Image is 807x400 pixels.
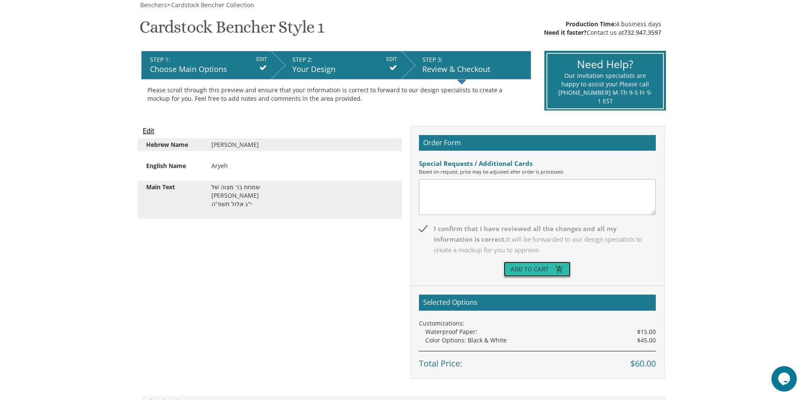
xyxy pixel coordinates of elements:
span: Production Time: [566,20,616,28]
span: Benchers [140,1,167,9]
span: It will be forwarded to our design specialists to create a mockup for you to approve. [434,235,642,254]
div: Review & Checkout [422,64,527,75]
div: English Name [140,162,205,170]
button: Add To Cartadd_shopping_cart [504,262,571,277]
div: Our invitation specialists are happy to assist you! Please call [PHONE_NUMBER] M-Th 9-5 Fr 9-1 EST [558,72,652,105]
span: $45.00 [637,336,656,345]
span: $60.00 [630,358,656,370]
h2: Selected Options [419,295,656,311]
span: > [167,1,254,9]
input: EDIT [256,55,267,63]
div: Special Requests / Additional Cards [419,159,656,168]
div: Hebrew Name [140,141,205,149]
div: Please scroll through this preview and ensure that your information is correct to forward to our ... [147,86,525,103]
div: Aryeh [205,162,400,170]
div: Need Help? [558,57,652,72]
div: STEP 1: [150,55,267,64]
div: Choose Main Options [150,64,267,75]
div: STEP 3: [422,55,527,64]
div: 4 business days Contact us at [544,20,661,37]
a: 732.947.3597 [624,28,661,36]
div: Waterproof Paper: [425,328,656,336]
div: Total Price: [419,351,656,370]
div: STEP 2: [292,55,397,64]
a: Benchers [139,1,167,9]
input: Edit [143,126,154,136]
h1: Cardstock Bencher Style 1 [139,18,324,43]
a: Cardstock Bencher Collection [170,1,254,9]
div: Color Options: Black & White [425,336,656,345]
i: add_shopping_cart [555,262,564,277]
span: I confirm that I have reviewed all the changes and all my information is correct. [419,223,656,255]
iframe: chat widget [771,366,799,392]
div: Main Text [140,183,205,191]
div: [PERSON_NAME] [205,141,400,149]
input: EDIT [386,55,397,63]
h2: Order Form [419,135,656,151]
span: Cardstock Bencher Collection [171,1,254,9]
span: Need it faster? [544,28,587,36]
div: Based on request, price may be adjusted after order is processed. [419,168,656,175]
span: $15.00 [637,328,656,336]
div: Your Design [292,64,397,75]
div: שמחת בר מצוה של [PERSON_NAME] י"ג אלול תשפ"ה [205,183,400,217]
div: Customizations: [419,319,656,328]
